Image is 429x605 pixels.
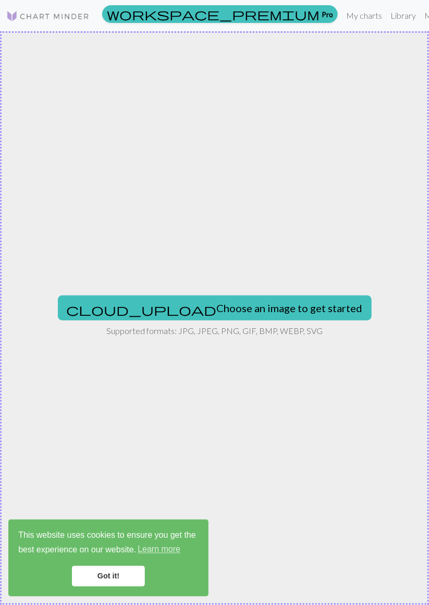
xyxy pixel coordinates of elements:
[58,295,372,320] button: Choose an image to get started
[107,7,320,21] span: workspace_premium
[8,520,209,597] div: cookieconsent
[102,5,338,23] a: Pro
[136,542,182,558] a: learn more about cookies
[386,5,420,26] a: Library
[6,10,90,22] img: Logo
[106,325,323,337] p: Supported formats: JPG, JPEG, PNG, GIF, BMP, WEBP, SVG
[72,566,145,587] a: dismiss cookie message
[342,5,386,26] a: My charts
[67,302,217,317] span: cloud_upload
[18,529,199,558] span: This website uses cookies to ensure you get the best experience on our website.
